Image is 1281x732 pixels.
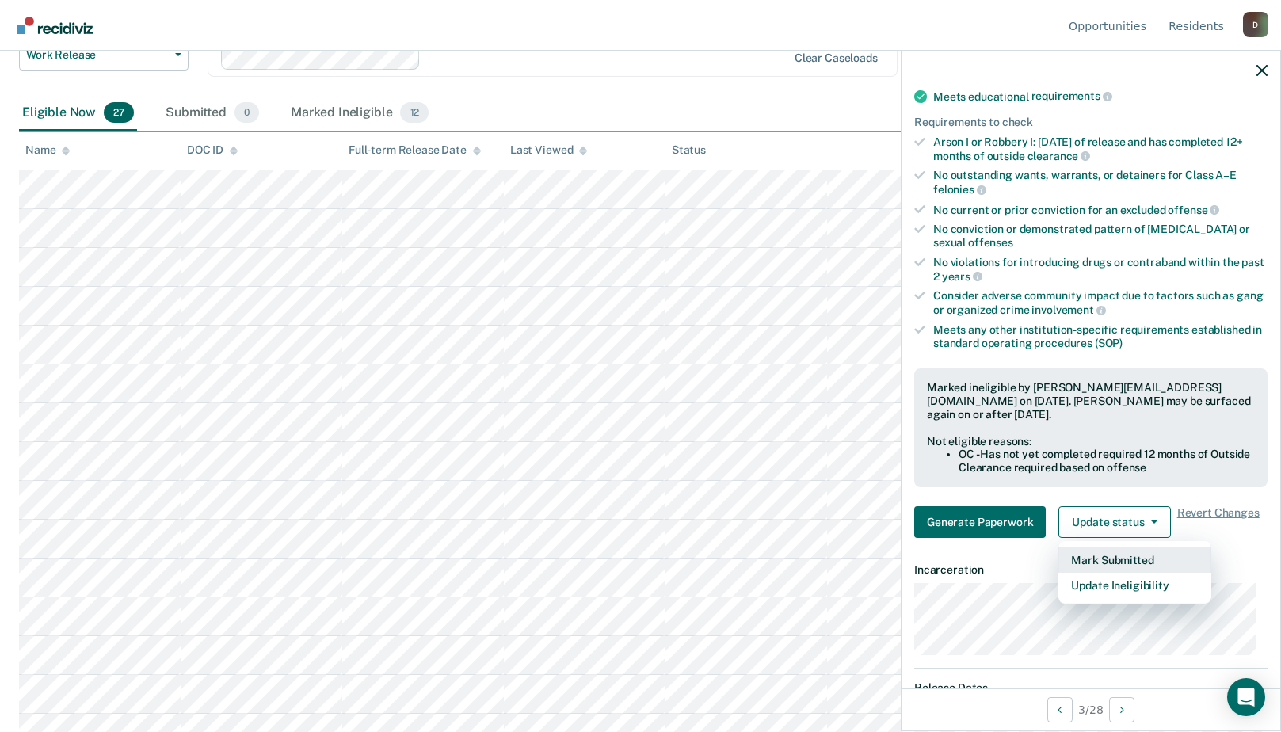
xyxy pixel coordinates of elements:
[288,96,432,131] div: Marked Ineligible
[933,90,1268,104] div: Meets educational
[349,143,481,157] div: Full-term Release Date
[1031,90,1112,102] span: requirements
[1168,204,1219,216] span: offense
[672,143,706,157] div: Status
[26,48,169,62] span: Work Release
[914,681,1268,695] dt: Release Dates
[933,323,1268,350] div: Meets any other institution-specific requirements established in standard operating procedures
[959,448,1255,475] li: OC - Has not yet completed required 12 months of Outside Clearance required based on offense
[1243,12,1268,37] div: D
[968,236,1013,249] span: offenses
[1047,697,1073,722] button: Previous Opportunity
[1058,547,1211,573] button: Mark Submitted
[1177,506,1260,538] span: Revert Changes
[1227,678,1265,716] div: Open Intercom Messenger
[1095,337,1123,349] span: (SOP)
[1243,12,1268,37] button: Profile dropdown button
[927,381,1255,421] div: Marked ineligible by [PERSON_NAME][EMAIL_ADDRESS][DOMAIN_NAME] on [DATE]. [PERSON_NAME] may be su...
[933,183,986,196] span: felonies
[1031,303,1105,316] span: involvement
[1027,150,1091,162] span: clearance
[933,135,1268,162] div: Arson I or Robbery I: [DATE] of release and has completed 12+ months of outside
[234,102,259,123] span: 0
[187,143,238,157] div: DOC ID
[902,688,1280,730] div: 3 / 28
[17,17,93,34] img: Recidiviz
[927,435,1255,448] div: Not eligible reasons:
[933,223,1268,250] div: No conviction or demonstrated pattern of [MEDICAL_DATA] or sexual
[510,143,587,157] div: Last Viewed
[400,102,429,123] span: 12
[162,96,262,131] div: Submitted
[1109,697,1134,722] button: Next Opportunity
[942,270,982,283] span: years
[1058,541,1211,604] div: Dropdown Menu
[1058,506,1170,538] button: Update status
[104,102,134,123] span: 27
[914,563,1268,577] dt: Incarceration
[933,169,1268,196] div: No outstanding wants, warrants, or detainers for Class A–E
[914,506,1046,538] button: Generate Paperwork
[914,116,1268,129] div: Requirements to check
[1058,573,1211,598] button: Update Ineligibility
[19,96,137,131] div: Eligible Now
[933,289,1268,316] div: Consider adverse community impact due to factors such as gang or organized crime
[25,143,70,157] div: Name
[795,51,878,65] div: Clear caseloads
[933,203,1268,217] div: No current or prior conviction for an excluded
[933,256,1268,283] div: No violations for introducing drugs or contraband within the past 2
